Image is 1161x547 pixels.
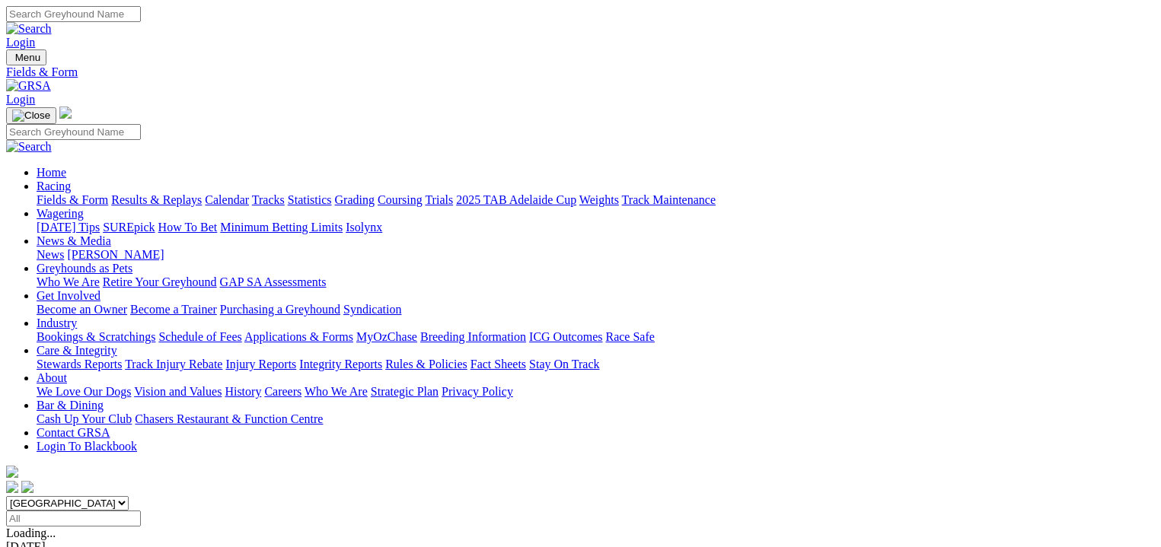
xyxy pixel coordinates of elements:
[111,193,202,206] a: Results & Replays
[37,330,155,343] a: Bookings & Scratchings
[6,65,1155,79] a: Fields & Form
[470,358,526,370] a: Fact Sheets
[346,221,382,234] a: Isolynx
[37,303,127,316] a: Become an Owner
[103,221,155,234] a: SUREpick
[579,193,619,206] a: Weights
[37,180,71,192] a: Racing
[378,193,423,206] a: Coursing
[6,124,141,140] input: Search
[6,79,51,93] img: GRSA
[12,110,50,122] img: Close
[37,166,66,179] a: Home
[37,316,77,329] a: Industry
[37,234,111,247] a: News & Media
[37,193,1155,207] div: Racing
[371,385,439,398] a: Strategic Plan
[103,275,217,288] a: Retire Your Greyhound
[6,140,52,154] img: Search
[529,330,602,343] a: ICG Outcomes
[225,358,296,370] a: Injury Reports
[37,358,122,370] a: Stewards Reports
[37,289,100,302] a: Get Involved
[244,330,353,343] a: Applications & Forms
[37,440,137,453] a: Login To Blackbook
[21,481,33,493] img: twitter.svg
[220,275,327,288] a: GAP SA Assessments
[37,275,1155,289] div: Greyhounds as Pets
[220,303,340,316] a: Purchasing a Greyhound
[37,371,67,384] a: About
[59,107,72,119] img: logo-grsa-white.png
[529,358,599,370] a: Stay On Track
[356,330,417,343] a: MyOzChase
[37,399,104,412] a: Bar & Dining
[67,248,164,261] a: [PERSON_NAME]
[130,303,217,316] a: Become a Trainer
[37,221,1155,234] div: Wagering
[335,193,375,206] a: Grading
[264,385,301,398] a: Careers
[37,412,1155,426] div: Bar & Dining
[37,303,1155,316] div: Get Involved
[37,358,1155,371] div: Care & Integrity
[6,526,56,539] span: Loading...
[420,330,526,343] a: Breeding Information
[6,93,35,106] a: Login
[6,107,56,124] button: Toggle navigation
[442,385,513,398] a: Privacy Policy
[37,275,100,288] a: Who We Are
[37,262,132,275] a: Greyhounds as Pets
[37,207,84,220] a: Wagering
[6,49,46,65] button: Toggle navigation
[6,481,18,493] img: facebook.svg
[37,385,131,398] a: We Love Our Dogs
[37,193,108,206] a: Fields & Form
[125,358,222,370] a: Track Injury Rebate
[220,221,343,234] a: Minimum Betting Limits
[158,330,241,343] a: Schedule of Fees
[456,193,576,206] a: 2025 TAB Adelaide Cup
[225,385,261,398] a: History
[37,330,1155,344] div: Industry
[425,193,453,206] a: Trials
[622,193,716,206] a: Track Maintenance
[252,193,285,206] a: Tracks
[305,385,368,398] a: Who We Are
[134,385,222,398] a: Vision and Values
[37,248,64,261] a: News
[6,6,141,22] input: Search
[37,221,100,234] a: [DATE] Tips
[205,193,249,206] a: Calendar
[385,358,467,370] a: Rules & Policies
[6,36,35,49] a: Login
[299,358,382,370] a: Integrity Reports
[6,22,52,36] img: Search
[135,412,323,425] a: Chasers Restaurant & Function Centre
[6,466,18,478] img: logo-grsa-white.png
[158,221,218,234] a: How To Bet
[37,344,117,357] a: Care & Integrity
[605,330,654,343] a: Race Safe
[15,52,40,63] span: Menu
[37,385,1155,399] div: About
[343,303,401,316] a: Syndication
[37,248,1155,262] div: News & Media
[37,412,132,425] a: Cash Up Your Club
[6,510,141,526] input: Select date
[37,426,110,439] a: Contact GRSA
[288,193,332,206] a: Statistics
